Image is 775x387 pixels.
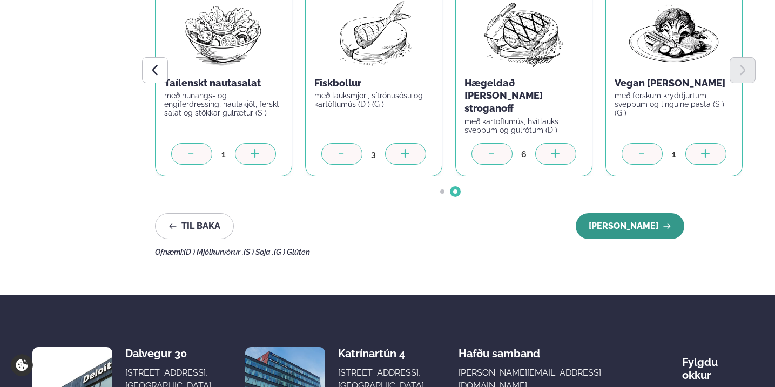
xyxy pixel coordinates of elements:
p: með kartöflumús, hvítlauks sveppum og gulrótum (D ) [464,117,583,134]
div: Fylgdu okkur [682,347,743,382]
div: 6 [513,148,535,160]
div: 1 [212,148,235,160]
div: 1 [663,148,685,160]
button: Next slide [730,57,756,83]
button: [PERSON_NAME] [576,213,684,239]
span: Hafðu samband [459,338,540,360]
a: Cookie settings [11,354,33,376]
p: með lauksmjöri, sítrónusósu og kartöflumús (D ) (G ) [314,91,433,108]
p: með hunangs- og engiferdressing, nautakjöt, ferskt salat og stökkar gulrætur (S ) [164,91,283,117]
div: Katrínartún 4 [338,347,424,360]
span: (S ) Soja , [244,248,274,256]
span: Go to slide 1 [440,189,444,194]
button: Previous slide [142,57,168,83]
div: Ofnæmi: [155,248,743,256]
button: Til baka [155,213,234,239]
p: Hægeldað [PERSON_NAME] stroganoff [464,77,583,116]
div: Dalvegur 30 [125,347,211,360]
span: (D ) Mjólkurvörur , [184,248,244,256]
p: með ferskum kryddjurtum, sveppum og linguine pasta (S ) (G ) [615,91,733,117]
span: Go to slide 2 [453,189,457,194]
span: (G ) Glúten [274,248,310,256]
div: 3 [362,148,385,160]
